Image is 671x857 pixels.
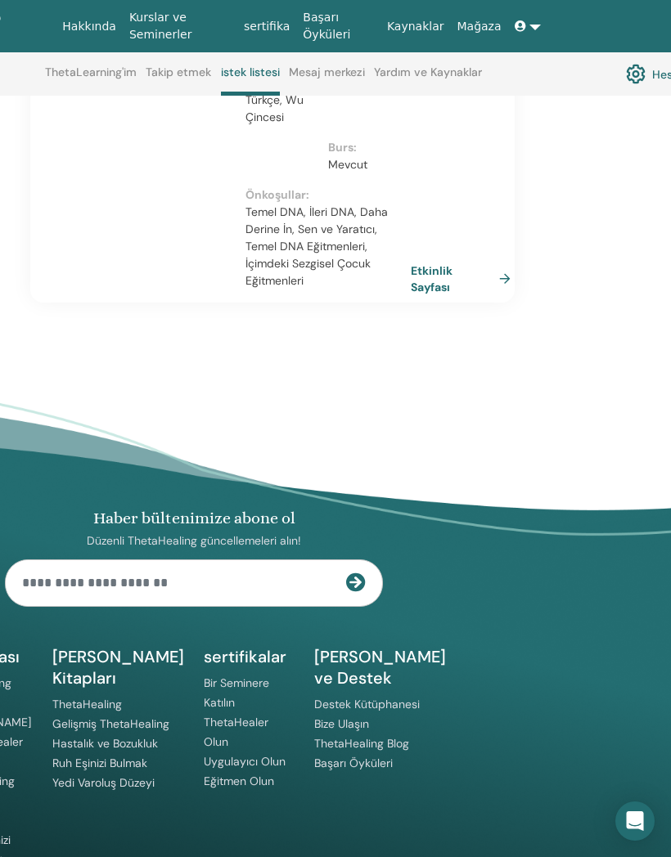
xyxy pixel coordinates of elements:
[52,646,184,689] font: [PERSON_NAME] Kitapları
[457,20,501,33] font: Mağaza
[381,11,451,42] a: Kaynaklar
[87,533,301,548] font: Düzenli ThetaHealing güncellemeleri alın!
[303,11,350,41] font: Başarı Öyküleri
[52,756,147,770] a: Ruh Eşinizi Bulmak
[328,140,354,155] font: Burs
[354,140,357,155] font: :
[123,2,237,50] a: Kurslar ve Seminerler
[296,2,381,50] a: Başarı Öyküleri
[245,204,388,288] font: Temel DNA, İleri DNA, Daha Derine İn, Sen ve Yaratıcı, Temel DNA Eğitmenleri, İçimdeki Sezgisel Ç...
[45,65,137,92] a: ThetaLearning'im
[306,187,309,202] font: :
[204,646,286,667] font: sertifikalar
[314,697,420,711] a: Destek Kütüphanesi
[450,11,507,42] a: Mağaza
[146,65,211,92] a: Takip etmek
[129,11,192,41] font: Kurslar ve Seminerler
[314,736,409,751] a: ThetaHealing Blog
[204,774,274,788] a: Eğitmen Olun
[626,60,646,87] img: cog.svg
[56,11,123,42] a: Hakkında
[374,65,482,92] a: Yardım ve Kaynaklar
[328,157,367,172] font: Mevcut
[221,65,280,79] font: istek listesi
[45,65,137,79] font: ThetaLearning'im
[411,264,453,294] font: Etkinlik Sayfası
[221,65,280,96] a: istek listesi
[289,65,365,79] font: Mesaj merkezi
[52,716,169,731] a: Gelişmiş ThetaHealing
[52,736,158,751] a: Hastalık ve Bozukluk
[314,646,446,689] font: [PERSON_NAME] ve Destek
[52,775,155,790] a: Yedi Varoluş Düzeyi
[615,801,655,841] div: Intercom Messenger'ı açın
[62,20,116,33] font: Hakkında
[314,716,369,731] a: Bize Ulaşın
[374,65,482,79] font: Yardım ve Kaynaklar
[204,715,268,749] a: ThetaHealer Olun
[52,697,122,711] a: ThetaHealing
[245,187,306,202] font: Önkoşullar
[289,65,365,92] a: Mesaj merkezi
[237,11,296,42] a: sertifika
[314,756,393,770] a: Başarı Öyküleri
[146,65,211,79] font: Takip etmek
[387,20,444,33] font: Kaynaklar
[411,262,517,294] a: Etkinlik Sayfası
[244,20,290,33] font: sertifika
[93,509,295,527] font: Haber bültenimize abone ol
[204,754,286,769] a: Uygulayıcı Olun
[204,675,269,710] a: Bir Seminere Katılın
